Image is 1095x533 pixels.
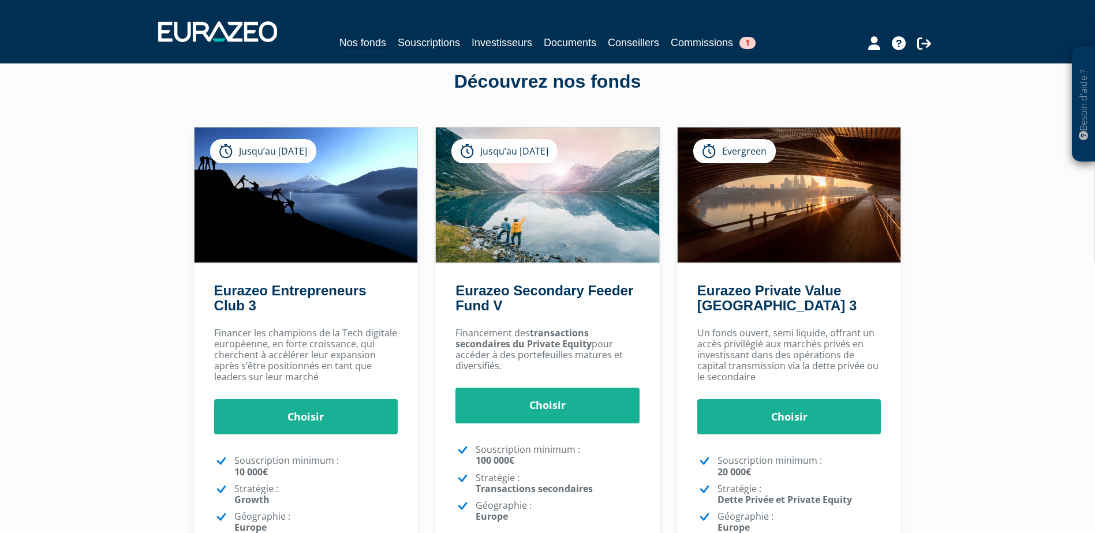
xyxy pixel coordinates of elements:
[455,328,640,372] p: Financement des pour accéder à des portefeuilles matures et diversifiés.
[671,35,756,51] a: Commissions1
[398,35,460,51] a: Souscriptions
[455,388,640,423] a: Choisir
[214,399,398,435] a: Choisir
[214,328,398,383] p: Financer les champions de la Tech digitale européenne, en forte croissance, qui cherchent à accél...
[717,466,751,478] strong: 20 000€
[219,69,877,95] div: Découvrez nos fonds
[339,35,386,52] a: Nos fonds
[234,511,398,533] p: Géographie :
[472,35,532,51] a: Investisseurs
[739,37,756,49] span: 1
[608,35,659,51] a: Conseillers
[717,493,852,506] strong: Dette Privée et Private Equity
[234,466,268,478] strong: 10 000€
[717,483,881,505] p: Stratégie :
[436,127,659,262] img: Eurazeo Secondary Feeder Fund V
[451,139,558,163] div: Jusqu’au [DATE]
[234,493,270,506] strong: Growth
[476,472,640,494] p: Stratégie :
[476,482,593,495] strong: Transactions secondaires
[693,139,776,163] div: Evergreen
[476,454,514,467] strong: 100 000€
[455,326,592,350] strong: transactions secondaires du Private Equity
[476,444,640,466] p: Souscription minimum :
[476,500,640,522] p: Géographie :
[678,127,901,262] img: Eurazeo Private Value Europe 3
[697,399,881,435] a: Choisir
[717,455,881,477] p: Souscription minimum :
[195,127,418,262] img: Eurazeo Entrepreneurs Club 3
[158,21,277,42] img: 1732889491-logotype_eurazeo_blanc_rvb.png
[697,328,881,383] p: Un fonds ouvert, semi liquide, offrant un accès privilégié aux marchés privés en investissant dan...
[1077,52,1090,156] p: Besoin d'aide ?
[717,511,881,533] p: Géographie :
[476,510,508,523] strong: Europe
[234,483,398,505] p: Stratégie :
[697,283,857,313] a: Eurazeo Private Value [GEOGRAPHIC_DATA] 3
[234,455,398,477] p: Souscription minimum :
[210,139,316,163] div: Jusqu’au [DATE]
[455,283,633,313] a: Eurazeo Secondary Feeder Fund V
[214,283,367,313] a: Eurazeo Entrepreneurs Club 3
[544,35,596,51] a: Documents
